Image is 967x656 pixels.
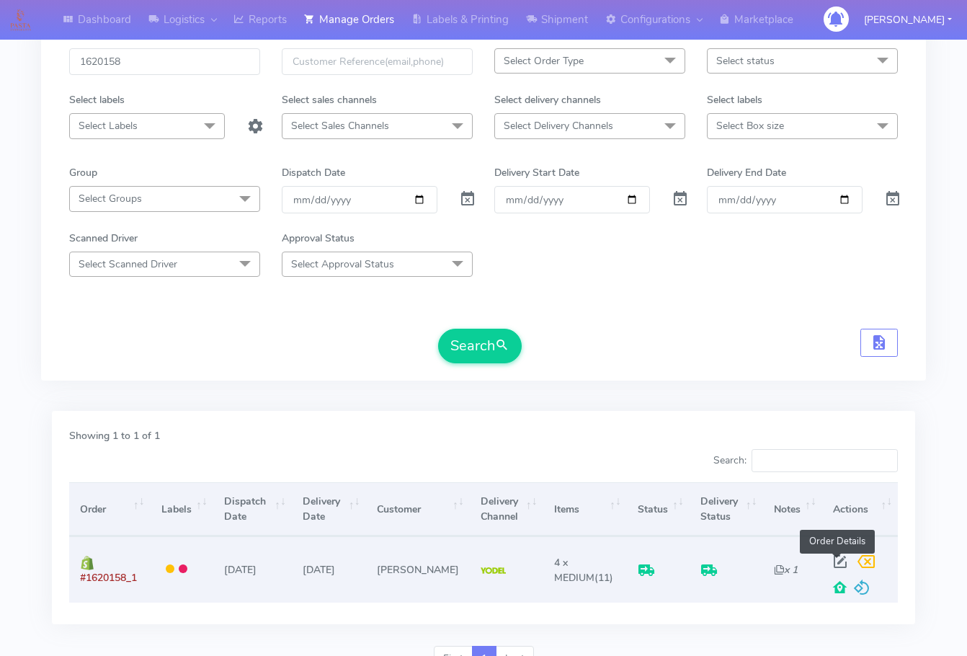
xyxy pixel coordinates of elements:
label: Select labels [707,92,762,107]
label: Search: [713,449,898,472]
label: Delivery Start Date [494,165,579,180]
label: Scanned Driver [69,231,138,246]
th: Delivery Date: activate to sort column ascending [292,482,366,536]
span: Select Order Type [504,54,584,68]
th: Labels: activate to sort column ascending [151,482,213,536]
span: Select Box size [716,119,784,133]
button: [PERSON_NAME] [853,5,963,35]
th: Actions: activate to sort column ascending [822,482,898,536]
td: [DATE] [213,536,292,602]
th: Customer: activate to sort column ascending [365,482,469,536]
i: x 1 [774,563,798,577]
span: #1620158_1 [80,571,137,585]
label: Group [69,165,97,180]
label: Delivery End Date [707,165,786,180]
img: shopify.png [80,556,94,570]
button: Search [438,329,522,363]
td: [PERSON_NAME] [365,536,469,602]
span: 4 x MEDIUM [554,556,594,585]
th: Delivery Channel: activate to sort column ascending [470,482,543,536]
input: Search: [752,449,898,472]
img: Yodel [481,567,506,575]
label: Approval Status [282,231,355,246]
span: Select Labels [79,119,138,133]
span: Select Approval Status [291,257,394,271]
td: [DATE] [292,536,366,602]
span: Select Scanned Driver [79,257,177,271]
th: Order: activate to sort column ascending [69,482,151,536]
span: Select status [716,54,775,68]
th: Delivery Status: activate to sort column ascending [690,482,763,536]
label: Select delivery channels [494,92,601,107]
th: Status: activate to sort column ascending [627,482,690,536]
input: Order Id [69,48,260,75]
span: (11) [554,556,613,585]
th: Notes: activate to sort column ascending [763,482,822,536]
label: Showing 1 to 1 of 1 [69,428,160,443]
input: Customer Reference(email,phone) [282,48,473,75]
label: Dispatch Date [282,165,345,180]
span: Select Sales Channels [291,119,389,133]
span: Select Groups [79,192,142,205]
span: Select Delivery Channels [504,119,613,133]
label: Select sales channels [282,92,377,107]
label: Select labels [69,92,125,107]
th: Items: activate to sort column ascending [543,482,627,536]
th: Dispatch Date: activate to sort column ascending [213,482,292,536]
